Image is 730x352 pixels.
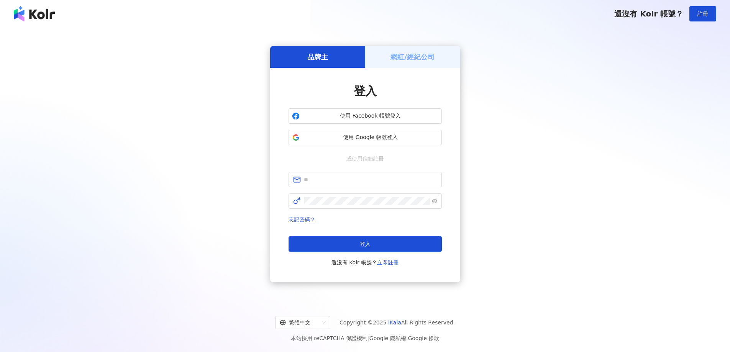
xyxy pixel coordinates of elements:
[331,258,399,267] span: 還沒有 Kolr 帳號？
[408,335,439,341] a: Google 條款
[377,259,399,265] a: 立即註冊
[289,236,442,252] button: 登入
[388,319,401,326] a: iKala
[289,130,442,145] button: 使用 Google 帳號登入
[280,316,319,329] div: 繁體中文
[390,52,435,62] h5: 網紅/經紀公司
[291,334,439,343] span: 本站採用 reCAPTCHA 保護機制
[303,134,438,141] span: 使用 Google 帳號登入
[307,52,328,62] h5: 品牌主
[289,108,442,124] button: 使用 Facebook 帳號登入
[360,241,371,247] span: 登入
[689,6,716,21] button: 註冊
[303,112,438,120] span: 使用 Facebook 帳號登入
[354,84,377,98] span: 登入
[367,335,369,341] span: |
[340,318,455,327] span: Copyright © 2025 All Rights Reserved.
[341,154,389,163] span: 或使用信箱註冊
[289,216,315,223] a: 忘記密碼？
[697,11,708,17] span: 註冊
[406,335,408,341] span: |
[432,198,437,204] span: eye-invisible
[369,335,406,341] a: Google 隱私權
[14,6,55,21] img: logo
[614,9,683,18] span: 還沒有 Kolr 帳號？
